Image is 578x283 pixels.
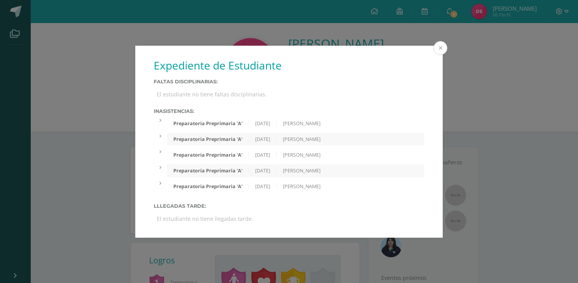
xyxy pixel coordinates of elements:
h1: Expediente de Estudiante [154,58,424,73]
label: Lllegadas tarde: [154,203,424,209]
div: [DATE] [249,120,277,127]
div: [DATE] [249,167,277,174]
div: Preparatoria Preprimaria 'A' [167,167,249,174]
div: [PERSON_NAME] [277,152,327,158]
div: [PERSON_NAME] [277,183,327,190]
div: Preparatoria Preprimaria 'A' [167,120,249,127]
label: Inasistencias: [154,108,424,114]
div: [DATE] [249,136,277,142]
div: Preparatoria Preprimaria 'A' [167,152,249,158]
div: [DATE] [249,152,277,158]
button: Close (Esc) [433,41,447,55]
div: Preparatoria Preprimaria 'A' [167,136,249,142]
div: Preparatoria Preprimaria 'A' [167,183,249,190]
div: [PERSON_NAME] [277,167,327,174]
div: El estudiante no tiene faltas disciplinarias. [154,88,424,101]
div: [DATE] [249,183,277,190]
label: Faltas Disciplinarias: [154,79,424,84]
div: [PERSON_NAME] [277,120,327,127]
div: El estudiante no tiene llegadas tarde. [154,212,424,225]
div: [PERSON_NAME] [277,136,327,142]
